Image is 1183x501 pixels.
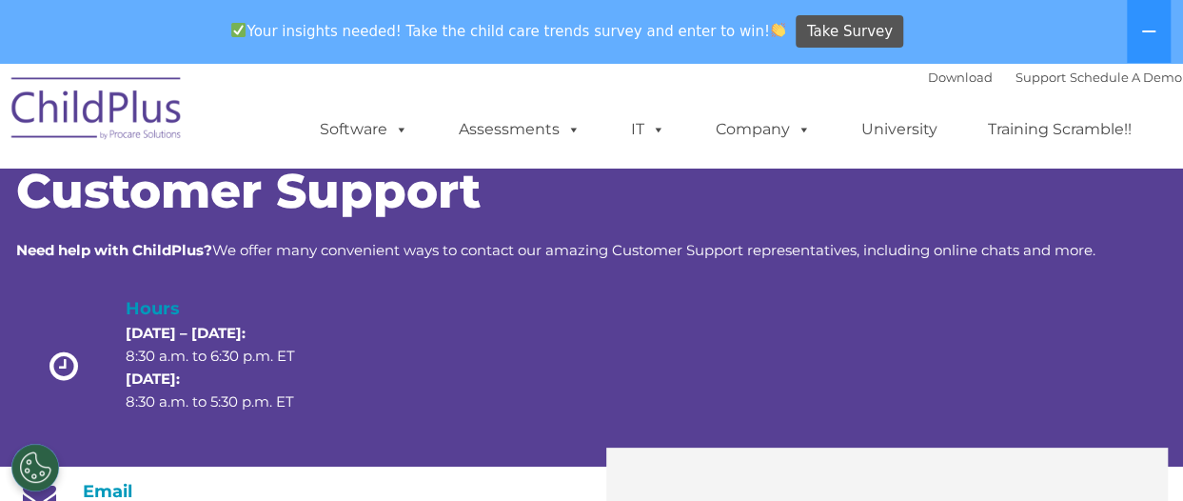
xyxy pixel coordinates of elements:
[771,23,785,37] img: 👏
[1070,70,1182,85] a: Schedule A Demo
[16,241,212,259] strong: Need help with ChildPlus?
[440,110,600,149] a: Assessments
[612,110,684,149] a: IT
[126,322,327,413] p: 8:30 a.m. to 6:30 p.m. ET 8:30 a.m. to 5:30 p.m. ET
[16,162,481,220] span: Customer Support
[126,324,246,342] strong: [DATE] – [DATE]:
[126,370,180,388] strong: [DATE]:
[697,110,830,149] a: Company
[231,23,246,37] img: ✅
[16,241,1095,259] span: We offer many convenient ways to contact our amazing Customer Support representatives, including ...
[224,12,794,50] span: Your insights needed! Take the child care trends survey and enter to win!
[301,110,427,149] a: Software
[807,15,893,49] span: Take Survey
[796,15,903,49] a: Take Survey
[969,110,1151,149] a: Training Scramble!!
[928,70,993,85] a: Download
[842,110,956,149] a: University
[11,444,59,491] button: Cookies Settings
[928,70,1182,85] font: |
[1015,70,1066,85] a: Support
[2,64,192,159] img: ChildPlus by Procare Solutions
[126,295,327,322] h4: Hours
